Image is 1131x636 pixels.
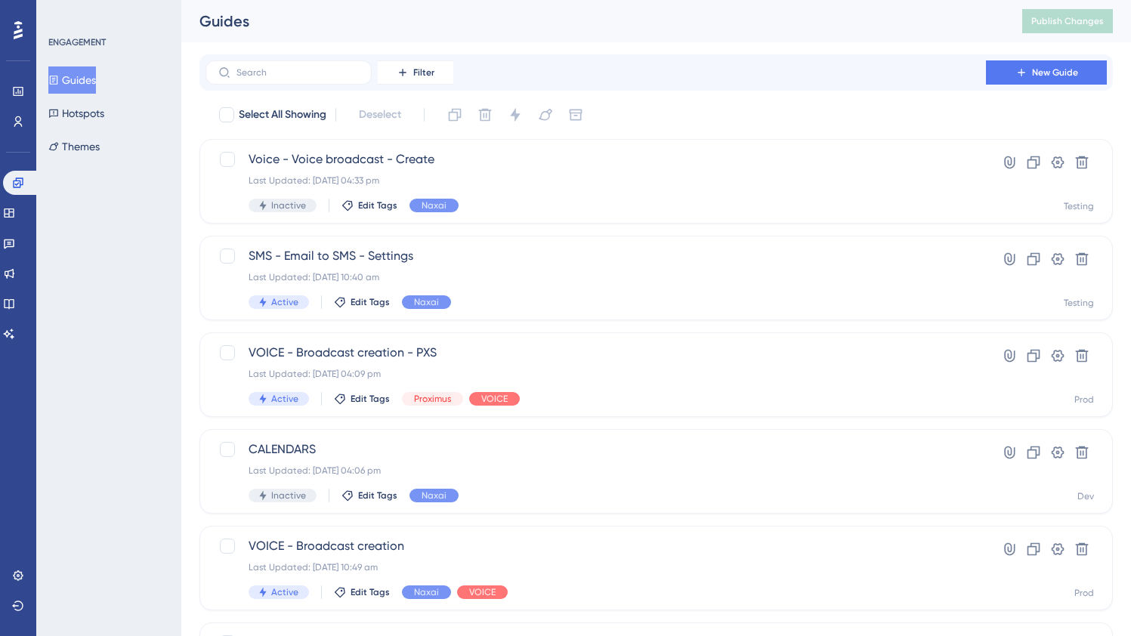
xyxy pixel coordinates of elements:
[249,561,943,573] div: Last Updated: [DATE] 10:49 am
[334,296,390,308] button: Edit Tags
[422,489,447,502] span: Naxai
[249,537,943,555] span: VOICE - Broadcast creation
[414,393,451,405] span: Proximus
[48,100,104,127] button: Hotspots
[469,586,496,598] span: VOICE
[359,106,401,124] span: Deselect
[481,393,508,405] span: VOICE
[1032,66,1078,79] span: New Guide
[199,11,984,32] div: Guides
[1031,15,1104,27] span: Publish Changes
[249,440,943,458] span: CALENDARS
[1064,297,1094,309] div: Testing
[48,36,106,48] div: ENGAGEMENT
[358,199,397,211] span: Edit Tags
[341,489,397,502] button: Edit Tags
[378,60,453,85] button: Filter
[1064,200,1094,212] div: Testing
[351,586,390,598] span: Edit Tags
[341,199,397,211] button: Edit Tags
[414,296,439,308] span: Naxai
[249,247,943,265] span: SMS - Email to SMS - Settings
[334,586,390,598] button: Edit Tags
[239,106,326,124] span: Select All Showing
[271,489,306,502] span: Inactive
[236,67,359,78] input: Search
[414,586,439,598] span: Naxai
[271,199,306,211] span: Inactive
[249,344,943,362] span: VOICE - Broadcast creation - PXS
[1074,394,1094,406] div: Prod
[413,66,434,79] span: Filter
[48,133,100,160] button: Themes
[351,296,390,308] span: Edit Tags
[422,199,447,211] span: Naxai
[249,465,943,477] div: Last Updated: [DATE] 04:06 pm
[345,101,415,128] button: Deselect
[1074,587,1094,599] div: Prod
[249,150,943,168] span: Voice - Voice broadcast - Create
[271,296,298,308] span: Active
[351,393,390,405] span: Edit Tags
[986,60,1107,85] button: New Guide
[249,174,943,187] div: Last Updated: [DATE] 04:33 pm
[358,489,397,502] span: Edit Tags
[249,368,943,380] div: Last Updated: [DATE] 04:09 pm
[271,586,298,598] span: Active
[48,66,96,94] button: Guides
[249,271,943,283] div: Last Updated: [DATE] 10:40 am
[334,393,390,405] button: Edit Tags
[271,393,298,405] span: Active
[1077,490,1094,502] div: Dev
[1022,9,1113,33] button: Publish Changes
